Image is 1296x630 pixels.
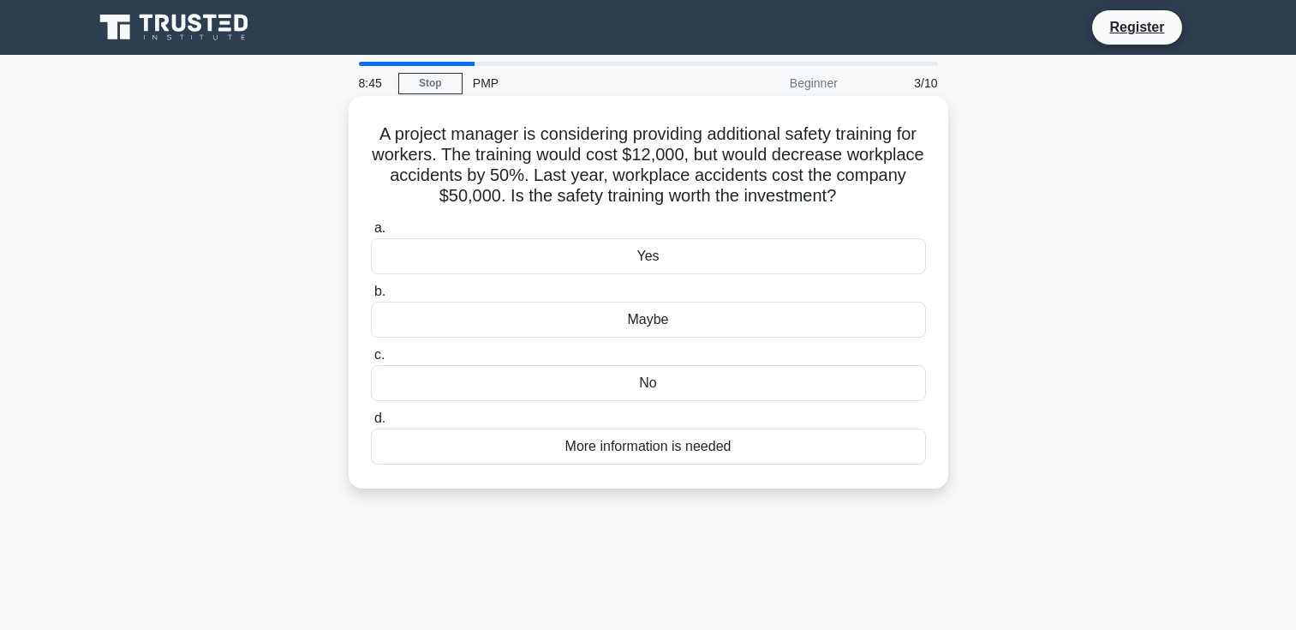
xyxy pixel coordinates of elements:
[371,429,926,465] div: More information is needed
[374,220,385,235] span: a.
[371,365,926,401] div: No
[374,284,385,298] span: b.
[848,66,948,100] div: 3/10
[371,238,926,274] div: Yes
[698,66,848,100] div: Beginner
[374,411,385,425] span: d.
[371,302,926,338] div: Maybe
[374,347,385,362] span: c.
[463,66,698,100] div: PMP
[349,66,398,100] div: 8:45
[369,123,928,207] h5: A project manager is considering providing additional safety training for workers. The training w...
[398,73,463,94] a: Stop
[1099,16,1174,38] a: Register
